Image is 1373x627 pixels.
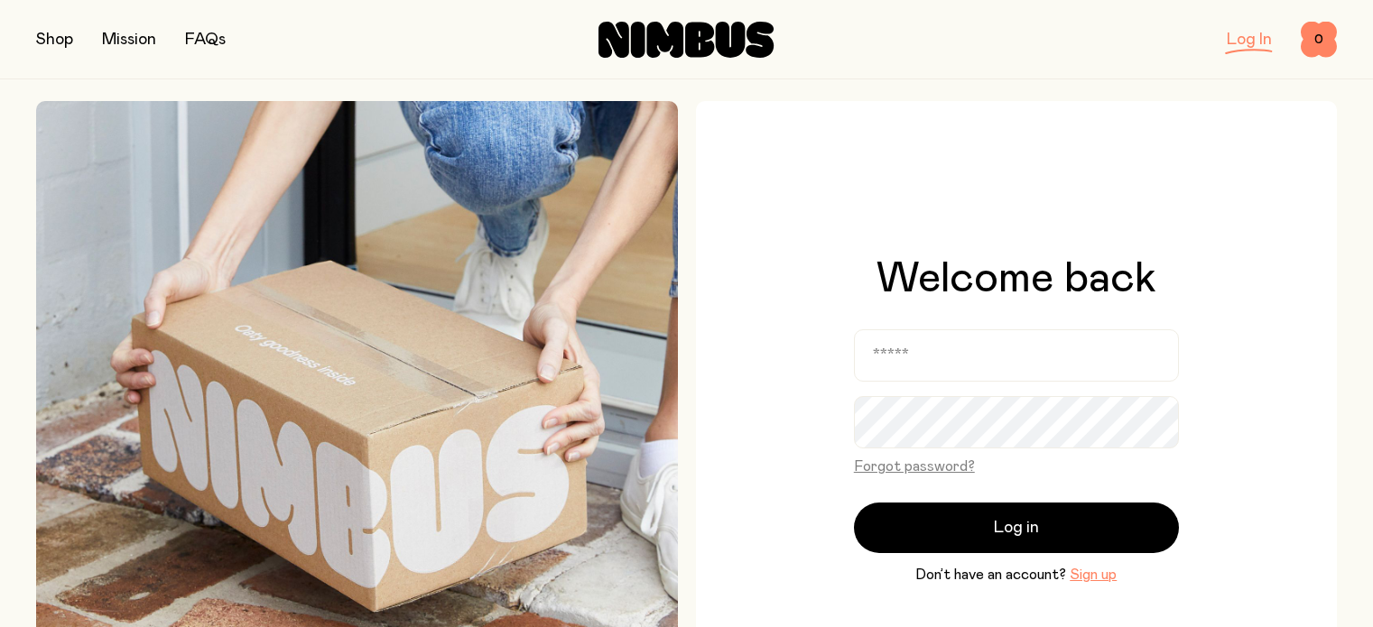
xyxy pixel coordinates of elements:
button: Sign up [1070,564,1117,586]
button: Forgot password? [854,456,975,477]
button: Log in [854,503,1179,553]
span: Don’t have an account? [915,564,1066,586]
a: Log In [1227,32,1272,48]
span: Log in [994,515,1039,540]
button: 0 [1301,22,1337,58]
a: Mission [102,32,156,48]
a: FAQs [185,32,226,48]
h1: Welcome back [877,257,1156,300]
